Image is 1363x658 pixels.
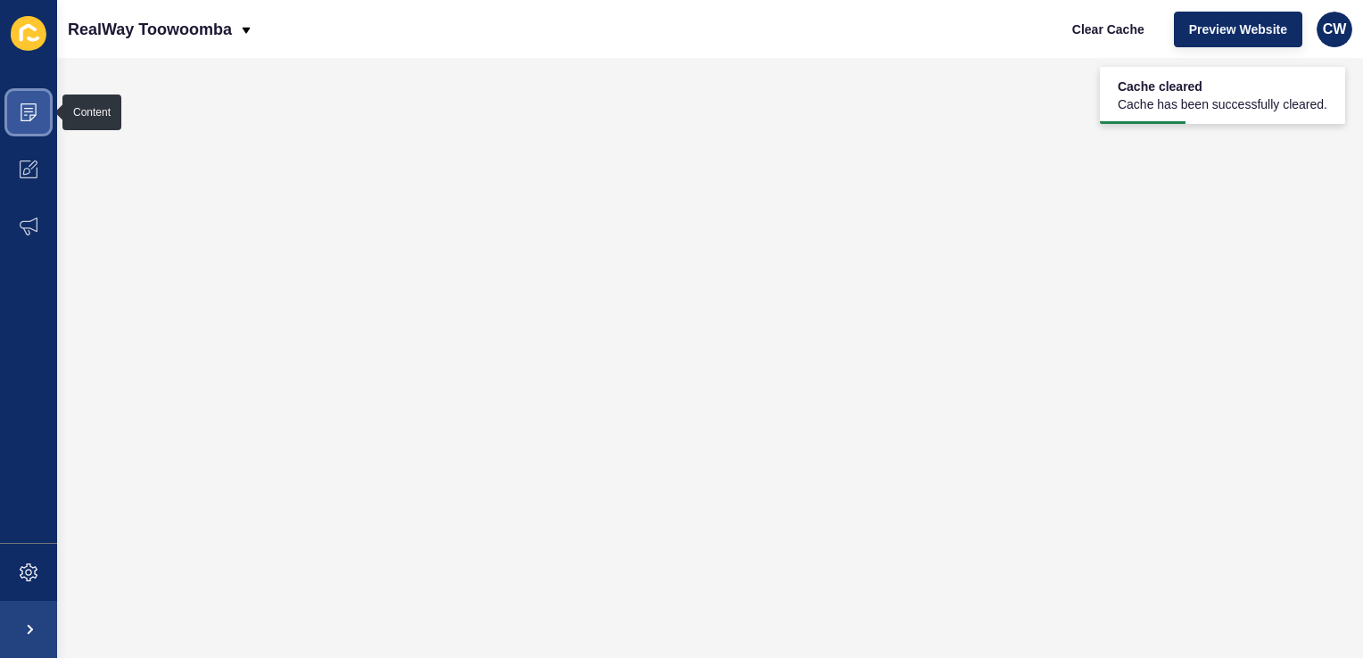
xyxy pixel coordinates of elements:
[1323,21,1347,38] span: CW
[1118,78,1327,95] span: Cache cleared
[1057,12,1160,47] button: Clear Cache
[1174,12,1302,47] button: Preview Website
[68,7,232,52] p: RealWay Toowoomba
[1072,21,1144,38] span: Clear Cache
[1189,21,1287,38] span: Preview Website
[73,105,111,119] div: Content
[1118,95,1327,113] span: Cache has been successfully cleared.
